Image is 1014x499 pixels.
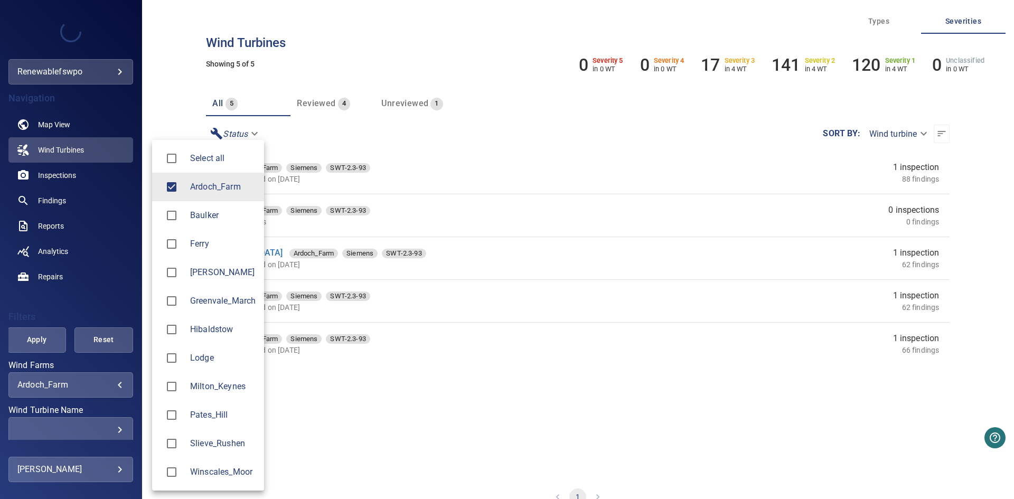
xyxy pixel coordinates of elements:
span: Winscales_Moor [190,466,256,478]
div: Wind Farms Winscales_Moor [190,466,256,478]
span: Hibaldstow [161,318,183,341]
div: Wind Farms Pates_Hill [190,409,256,421]
span: Pates_Hill [190,409,256,421]
span: Ardoch_Farm [190,181,256,193]
div: Wind Farms Garves [190,266,256,279]
span: Slieve_Rushen [161,432,183,455]
div: Wind Farms Ardoch_Farm [190,181,256,193]
ul: Ardoch_Farm [152,140,264,491]
span: Select all [190,152,256,165]
div: Wind Farms Baulker [190,209,256,222]
span: Milton_Keynes [161,375,183,398]
span: Slieve_Rushen [190,437,256,450]
span: Lodge [161,347,183,369]
span: Baulker [161,204,183,227]
span: [PERSON_NAME] [190,266,256,279]
span: Greenvale_March [190,295,256,307]
span: Ferry [161,233,183,255]
div: Wind Farms Greenvale_March [190,295,256,307]
span: Hibaldstow [190,323,256,336]
span: Greenvale_March [161,290,183,312]
div: Wind Farms Hibaldstow [190,323,256,336]
span: Milton_Keynes [190,380,256,393]
span: Ardoch_Farm [161,176,183,198]
div: Wind Farms Milton_Keynes [190,380,256,393]
div: Wind Farms Slieve_Rushen [190,437,256,450]
span: Winscales_Moor [161,461,183,483]
span: Lodge [190,352,256,364]
span: Ferry [190,238,256,250]
span: Baulker [190,209,256,222]
div: Wind Farms Lodge [190,352,256,364]
div: Wind Farms Ferry [190,238,256,250]
span: Garves [161,261,183,284]
span: Pates_Hill [161,404,183,426]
